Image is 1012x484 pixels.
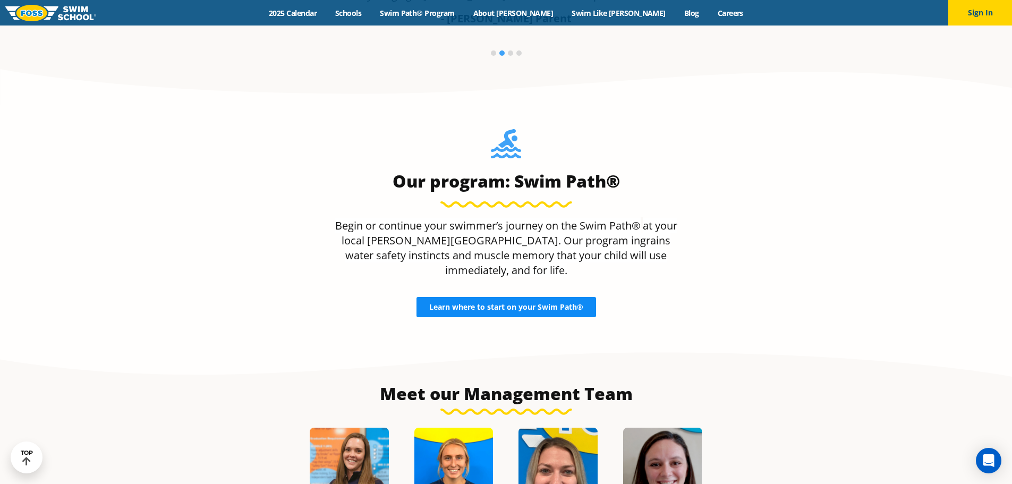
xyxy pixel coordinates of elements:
a: About [PERSON_NAME] [464,8,563,18]
div: TOP [21,449,33,466]
span: Begin or continue your swimmer’s journey on the Swim Path® [335,218,641,233]
h3: Our program: Swim Path® [330,171,683,192]
img: FOSS Swim School Logo [5,5,96,21]
div: Open Intercom Messenger [976,448,1001,473]
a: Swim Path® Program [371,8,464,18]
img: Foss-Location-Swimming-Pool-Person.svg [491,129,521,165]
span: at your local [PERSON_NAME][GEOGRAPHIC_DATA]. Our program ingrains water safety instincts and mus... [342,218,677,277]
a: 2025 Calendar [260,8,326,18]
a: Careers [708,8,752,18]
a: Schools [326,8,371,18]
a: Learn where to start on your Swim Path® [416,297,596,317]
h3: Meet our Management Team [256,383,757,404]
a: Blog [675,8,708,18]
a: Swim Like [PERSON_NAME] [563,8,675,18]
span: Learn where to start on your Swim Path® [429,303,583,311]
